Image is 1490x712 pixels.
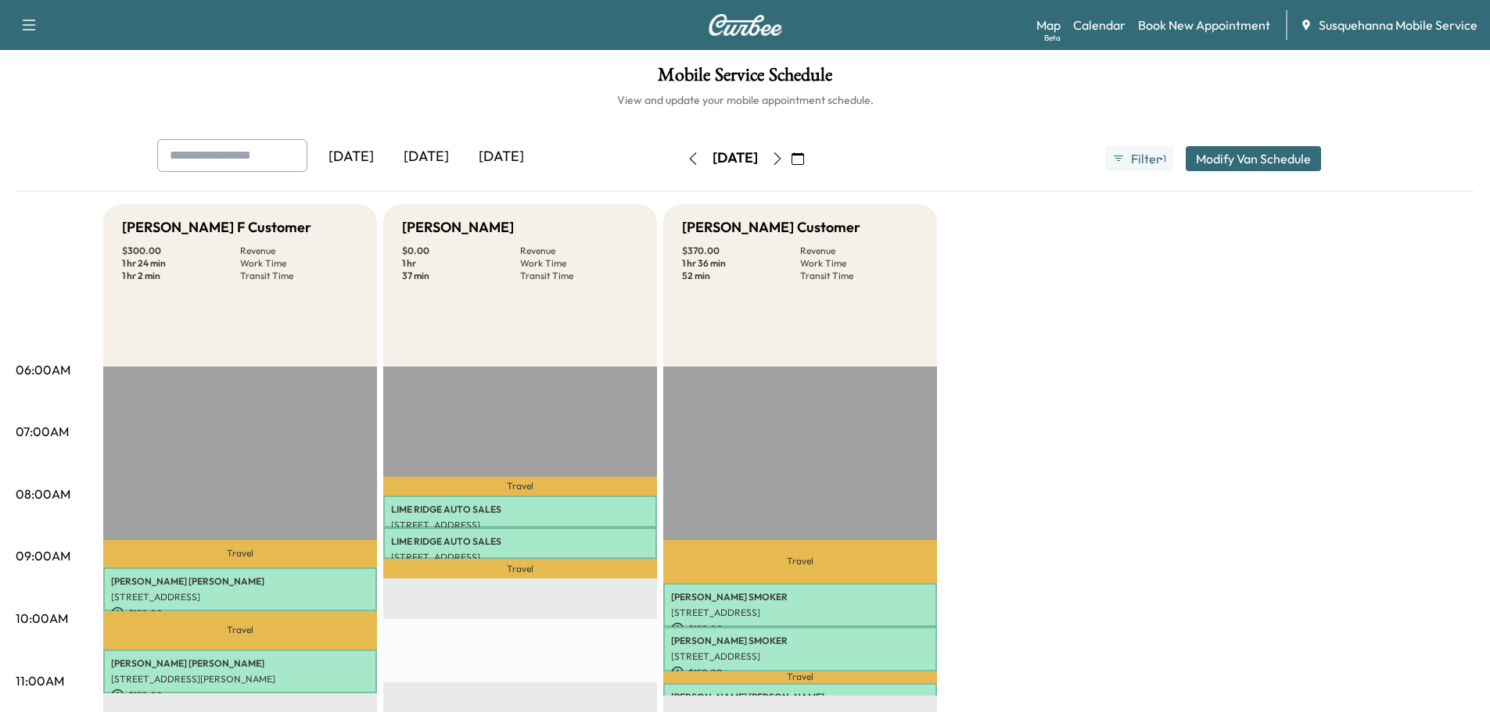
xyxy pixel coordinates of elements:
a: MapBeta [1036,16,1061,34]
div: [DATE] [713,148,758,168]
p: Travel [103,611,377,649]
h5: [PERSON_NAME] F Customer [122,216,311,238]
div: [DATE] [389,139,464,175]
p: $ 150.00 [671,666,929,680]
p: 1 hr 24 min [122,257,240,270]
p: Transit Time [240,270,358,282]
img: Curbee Logo [708,14,783,36]
p: 1 hr [402,257,520,270]
p: [STREET_ADDRESS][PERSON_NAME] [111,673,369,685]
p: [PERSON_NAME] [PERSON_NAME] [111,575,369,588]
p: $ 150.00 [671,622,929,636]
p: Travel [383,477,657,496]
h5: [PERSON_NAME] [402,216,514,238]
p: $ 300.00 [122,245,240,257]
p: Transit Time [520,270,638,282]
a: Calendar [1073,16,1126,34]
p: Travel [663,671,937,683]
p: 1 hr 2 min [122,270,240,282]
p: 08:00AM [16,485,70,503]
span: 1 [1163,152,1166,165]
h5: [PERSON_NAME] Customer [682,216,860,238]
p: 10:00AM [16,609,68,628]
p: Transit Time [800,270,918,282]
span: Susquehanna Mobile Service [1319,16,1477,34]
p: $ 0.00 [402,245,520,257]
span: ● [1159,155,1162,163]
h1: Mobile Service Schedule [16,66,1474,92]
p: [PERSON_NAME] [PERSON_NAME] [671,691,929,703]
button: Filter●1 [1105,146,1172,171]
h6: View and update your mobile appointment schedule. [16,92,1474,108]
p: Work Time [520,257,638,270]
p: 52 min [682,270,800,282]
p: $ 150.00 [111,606,369,621]
div: [DATE] [314,139,389,175]
p: Work Time [240,257,358,270]
p: [STREET_ADDRESS] [111,591,369,603]
p: [PERSON_NAME] SMOKER [671,635,929,647]
p: Travel [663,540,937,583]
div: [DATE] [464,139,539,175]
button: Modify Van Schedule [1186,146,1321,171]
p: [STREET_ADDRESS] [671,606,929,619]
a: Book New Appointment [1138,16,1270,34]
p: [PERSON_NAME] SMOKER [671,591,929,603]
p: 06:00AM [16,360,70,379]
p: [STREET_ADDRESS] [391,551,649,564]
p: $ 370.00 [682,245,800,257]
span: Filter [1131,149,1159,168]
p: [STREET_ADDRESS] [391,519,649,531]
p: [STREET_ADDRESS] [671,650,929,663]
p: 37 min [402,270,520,282]
p: LIME RIDGE AUTO SALES [391,535,649,548]
p: Revenue [240,245,358,257]
p: Revenue [520,245,638,257]
p: Travel [103,540,377,567]
p: [PERSON_NAME] [PERSON_NAME] [111,657,369,670]
p: 1 hr 36 min [682,257,800,270]
p: LIME RIDGE AUTO SALES [391,503,649,516]
p: 09:00AM [16,546,70,565]
p: Travel [383,559,657,579]
p: 07:00AM [16,422,69,441]
p: 11:00AM [16,671,64,690]
p: $ 150.00 [111,689,369,703]
div: Beta [1044,32,1061,44]
p: Revenue [800,245,918,257]
p: Work Time [800,257,918,270]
